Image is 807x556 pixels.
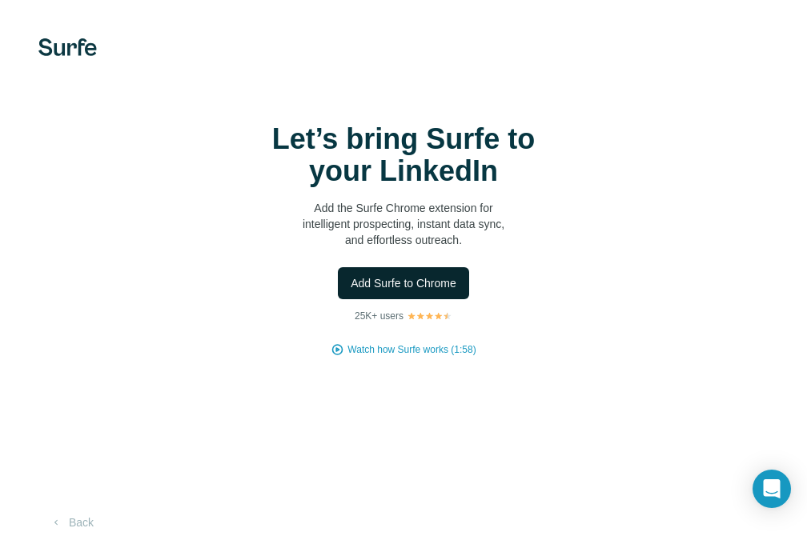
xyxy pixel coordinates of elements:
span: Add Surfe to Chrome [351,275,456,291]
p: 25K+ users [355,309,403,323]
h1: Let’s bring Surfe to your LinkedIn [243,123,564,187]
div: Open Intercom Messenger [753,470,791,508]
button: Add Surfe to Chrome [338,267,469,299]
button: Back [38,508,105,537]
button: Watch how Surfe works (1:58) [347,342,476,357]
p: Add the Surfe Chrome extension for intelligent prospecting, instant data sync, and effortless out... [243,200,564,248]
img: Rating Stars [407,311,452,321]
img: Surfe's logo [38,38,97,56]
